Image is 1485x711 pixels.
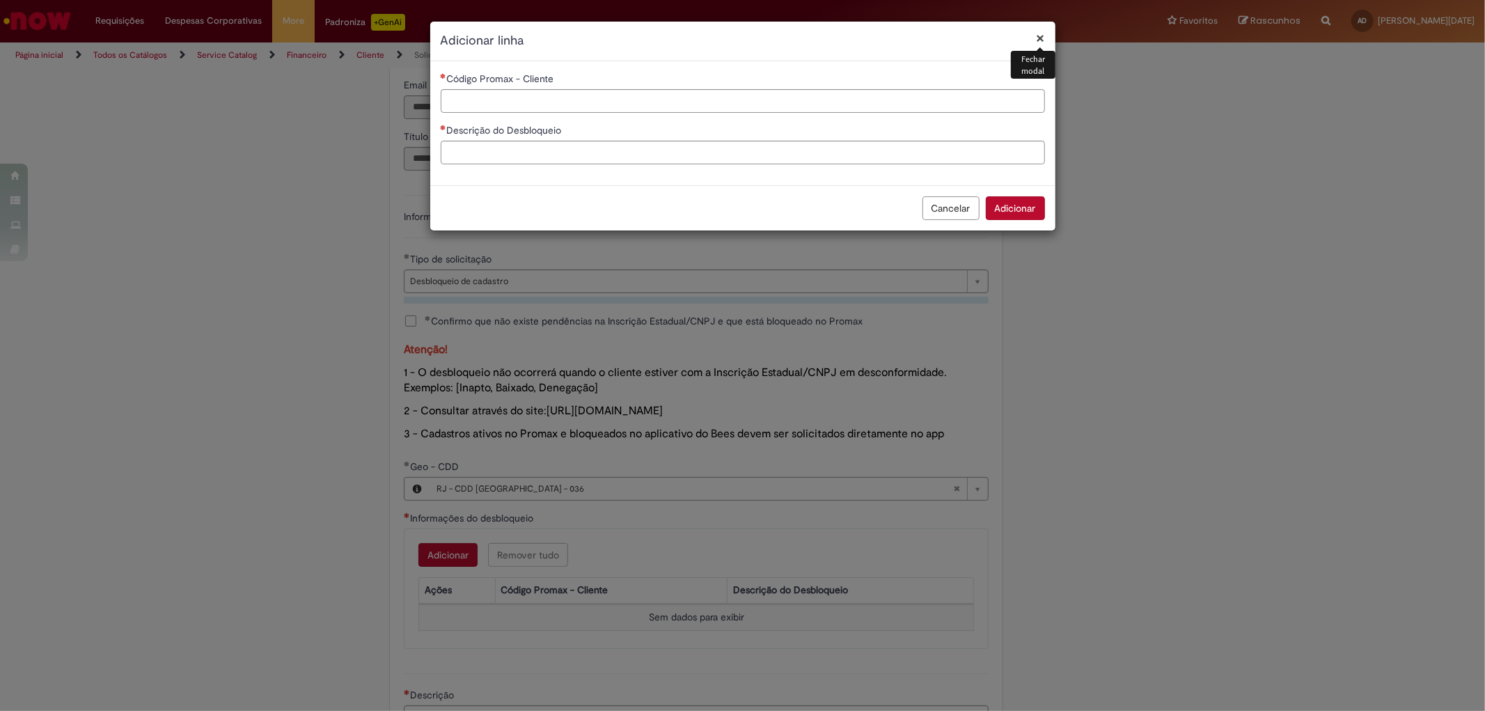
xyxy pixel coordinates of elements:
span: Código Promax - Cliente [447,72,557,85]
input: Código Promax - Cliente [441,89,1045,113]
div: Fechar modal [1011,51,1055,79]
button: Fechar modal [1037,31,1045,45]
h2: Adicionar linha [441,32,1045,50]
input: Descrição do Desbloqueio [441,141,1045,164]
span: Descrição do Desbloqueio [447,124,565,136]
button: Cancelar [922,196,980,220]
button: Adicionar [986,196,1045,220]
span: Necessários [441,73,447,79]
span: Necessários [441,125,447,130]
